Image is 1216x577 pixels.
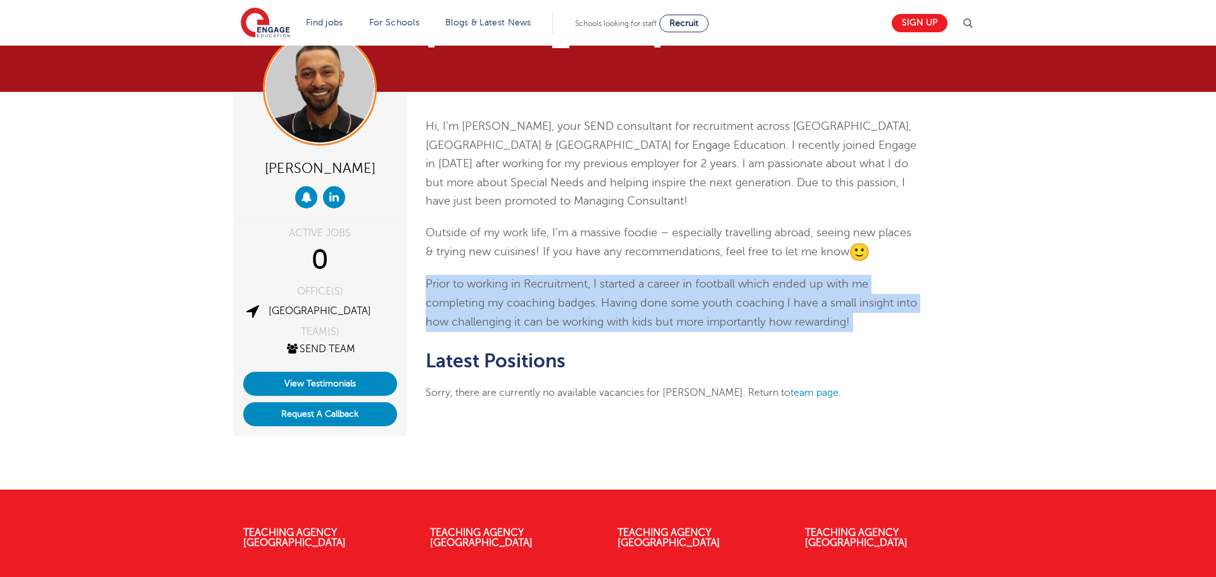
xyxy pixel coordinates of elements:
[790,387,839,398] a: team page
[243,244,397,276] div: 0
[669,18,699,28] span: Recruit
[285,343,355,355] a: SEND Team
[243,372,397,396] a: View Testimonials
[243,286,397,296] div: OFFICE(S)
[575,19,657,28] span: Schools looking for staff
[243,402,397,426] button: Request A Callback
[369,18,419,27] a: For Schools
[243,155,397,180] div: [PERSON_NAME]
[243,527,346,548] a: Teaching Agency [GEOGRAPHIC_DATA]
[241,8,290,39] img: Engage Education
[243,228,397,238] div: ACTIVE JOBS
[426,226,911,258] span: Outside of my work life, I’m a massive foodie – especially travelling abroad, seeing new places &...
[617,527,720,548] a: Teaching Agency [GEOGRAPHIC_DATA]
[426,277,917,327] span: Prior to working in Recruitment, I started a career in football which ended up with me completing...
[269,305,371,317] a: [GEOGRAPHIC_DATA]
[426,384,919,401] p: Sorry, there are currently no available vacancies for [PERSON_NAME]. Return to .
[892,14,947,32] a: Sign up
[849,242,870,262] img: ?
[243,327,397,337] div: TEAM(S)
[805,527,908,548] a: Teaching Agency [GEOGRAPHIC_DATA]
[426,20,726,50] h1: [PERSON_NAME]
[445,18,531,27] a: Blogs & Latest News
[659,15,709,32] a: Recruit
[426,120,916,207] span: Hi, I’m [PERSON_NAME], your SEND consultant for recruitment across [GEOGRAPHIC_DATA], [GEOGRAPHIC...
[306,18,343,27] a: Find jobs
[430,527,533,548] a: Teaching Agency [GEOGRAPHIC_DATA]
[426,350,919,372] h2: Latest Positions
